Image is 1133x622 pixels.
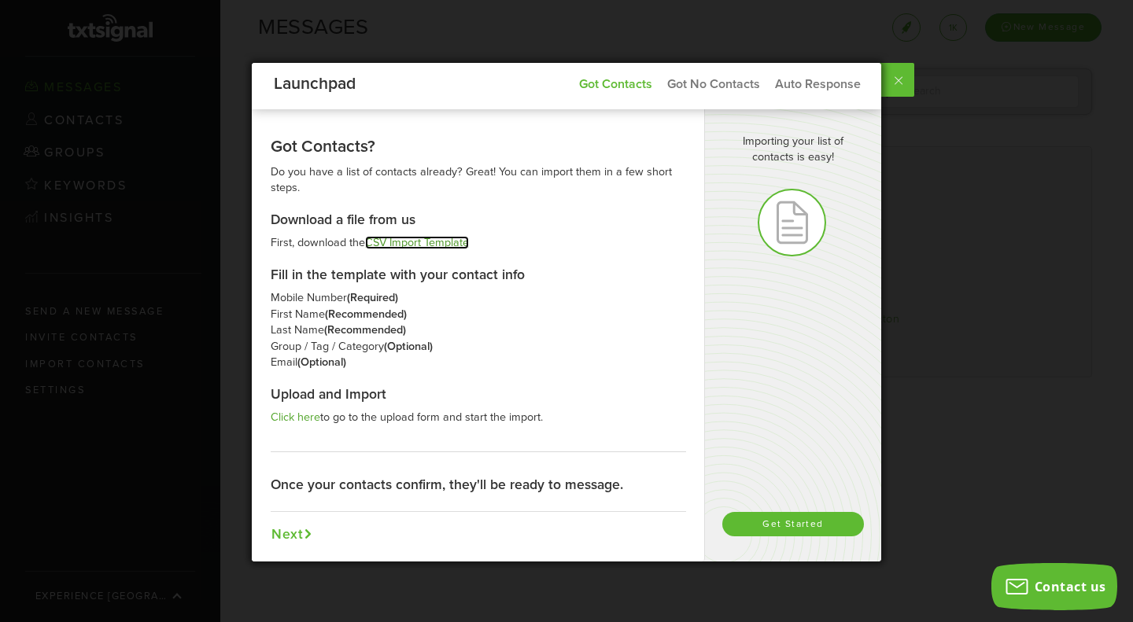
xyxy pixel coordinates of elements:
[297,355,346,369] strong: (Optional)
[271,339,686,355] li: Group / Tag / Category
[660,72,768,97] a: Got No Contacts
[768,72,869,97] a: Auto Response
[722,512,865,536] a: Get Started
[271,138,686,156] h2: Got Contacts?
[271,235,686,252] p: First, download the
[271,290,686,307] li: Mobile Number
[271,307,686,323] li: First Name
[271,164,686,197] p: Do you have a list of contacts already? Great! You can import them in a few short steps.
[271,527,316,543] button: Next
[274,72,356,95] div: Launchpad
[991,563,1117,610] button: Contact us
[325,307,407,321] strong: (Recommended)
[347,291,398,304] strong: (Required)
[271,355,686,371] li: Email
[571,72,659,97] a: Got Contacts
[271,410,686,426] p: to go to the upload form and start the import.
[271,477,686,492] h3: Once your contacts confirm, they'll be ready to message.
[324,323,406,337] strong: (Recommended)
[271,410,320,424] a: Click here
[271,387,686,402] h3: Upload and Import
[271,267,686,282] h3: Fill in the template with your contact info
[724,134,862,166] p: Importing your list of contacts is easy!
[271,212,686,227] h3: Download a file from us
[1035,578,1106,595] span: Contact us
[271,322,686,339] li: Last Name
[384,340,433,353] strong: (Optional)
[365,236,469,249] a: CSV Import Template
